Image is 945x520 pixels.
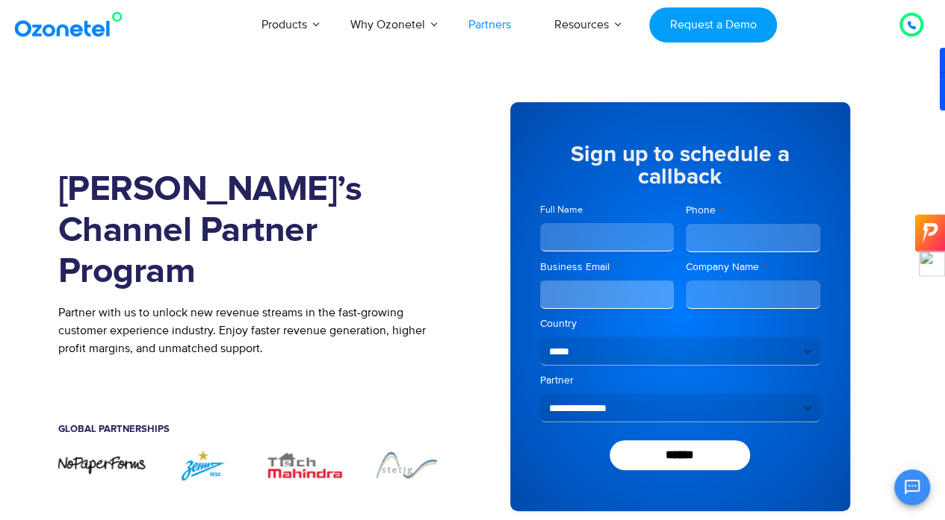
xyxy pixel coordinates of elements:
div: 1 / 7 [58,455,145,475]
img: Stetig [363,449,450,481]
img: ZENIT [160,449,247,481]
label: Business Email [540,260,675,275]
div: Image Carousel [58,449,450,481]
h5: Global Partnerships [58,425,450,434]
button: Open chat [894,469,930,505]
div: 3 / 7 [261,449,348,481]
img: TechMahindra [261,449,348,481]
div: 4 / 7 [363,449,450,481]
label: Company Name [686,260,820,275]
a: Request a Demo [649,7,777,43]
h1: [PERSON_NAME]’s Channel Partner Program [58,169,450,292]
label: Full Name [540,203,675,217]
h5: Sign up to schedule a callback [540,143,820,188]
label: Partner [540,373,820,388]
label: Country [540,316,820,331]
img: nopaperforms [58,455,145,475]
label: Phone [686,203,820,218]
p: Partner with us to unlock new revenue streams in the fast-growing customer experience industry. E... [58,304,450,357]
div: 2 / 7 [160,449,247,481]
